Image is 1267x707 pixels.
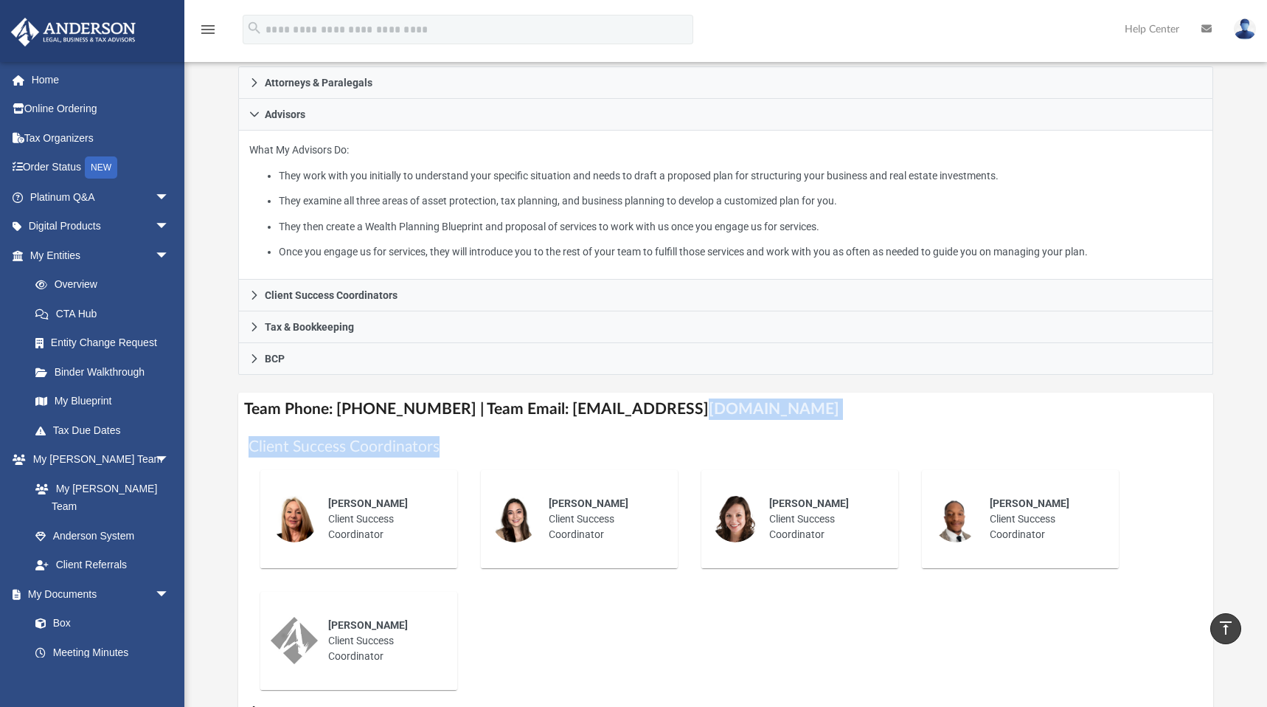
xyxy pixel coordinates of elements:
span: [PERSON_NAME] [549,497,628,509]
i: search [246,20,263,36]
li: They then create a Wealth Planning Blueprint and proposal of services to work with us once you en... [279,218,1202,236]
div: Advisors [238,131,1212,280]
span: [PERSON_NAME] [328,619,408,631]
div: Client Success Coordinator [979,486,1108,553]
a: Online Ordering [10,94,192,124]
img: Anderson Advisors Platinum Portal [7,18,140,46]
li: They work with you initially to understand your specific situation and needs to draft a proposed ... [279,167,1202,185]
span: Advisors [265,109,305,120]
a: Meeting Minutes [21,638,184,667]
span: Tax & Bookkeeping [265,322,354,332]
i: menu [199,21,217,38]
a: Binder Walkthrough [21,357,192,387]
div: Client Success Coordinator [318,607,447,675]
a: Tax Organizers [10,123,192,153]
span: arrow_drop_down [155,579,184,610]
li: Once you engage us for services, they will introduce you to the rest of your team to fulfill thos... [279,243,1202,261]
a: Platinum Q&Aarrow_drop_down [10,182,192,212]
a: CTA Hub [21,299,192,328]
a: Order StatusNEW [10,153,192,183]
a: My [PERSON_NAME] Team [21,474,177,521]
span: [PERSON_NAME] [990,497,1069,509]
img: thumbnail [712,495,759,542]
a: Tax & Bookkeeping [238,311,1212,343]
a: Digital Productsarrow_drop_down [10,212,192,241]
a: My Blueprint [21,387,184,416]
div: Client Success Coordinator [759,486,888,553]
a: My [PERSON_NAME] Teamarrow_drop_down [10,445,184,475]
div: Client Success Coordinator [538,486,667,553]
a: Attorneys & Paralegals [238,66,1212,99]
a: Client Success Coordinators [238,280,1212,311]
span: [PERSON_NAME] [328,497,408,509]
img: User Pic [1234,18,1256,40]
img: thumbnail [932,495,979,542]
span: arrow_drop_down [155,182,184,213]
a: Overview [21,270,192,300]
i: vertical_align_top [1217,619,1235,637]
a: My Entitiesarrow_drop_down [10,241,192,270]
div: Client Success Coordinator [318,486,447,553]
a: Tax Due Dates [21,415,192,445]
a: Anderson System [21,521,184,551]
a: My Documentsarrow_drop_down [10,579,184,609]
a: Client Referrals [21,551,184,580]
span: arrow_drop_down [155,445,184,475]
h4: Team Phone: [PHONE_NUMBER] | Team Email: [EMAIL_ADDRESS][DOMAIN_NAME] [238,393,1212,426]
img: thumbnail [271,495,318,542]
a: vertical_align_top [1210,613,1241,644]
h1: Client Success Coordinators [249,436,1202,458]
li: They examine all three areas of asset protection, tax planning, and business planning to develop ... [279,192,1202,210]
span: Attorneys & Paralegals [265,77,372,88]
div: NEW [85,156,117,179]
span: Client Success Coordinators [265,290,398,300]
span: BCP [265,353,285,364]
img: thumbnail [271,617,318,664]
a: menu [199,28,217,38]
span: arrow_drop_down [155,212,184,242]
a: Home [10,65,192,94]
img: thumbnail [491,495,538,542]
a: Entity Change Request [21,328,192,358]
span: arrow_drop_down [155,241,184,271]
span: [PERSON_NAME] [769,497,849,509]
a: Advisors [238,99,1212,131]
p: What My Advisors Do: [249,141,1201,261]
a: Box [21,609,177,638]
a: BCP [238,343,1212,375]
